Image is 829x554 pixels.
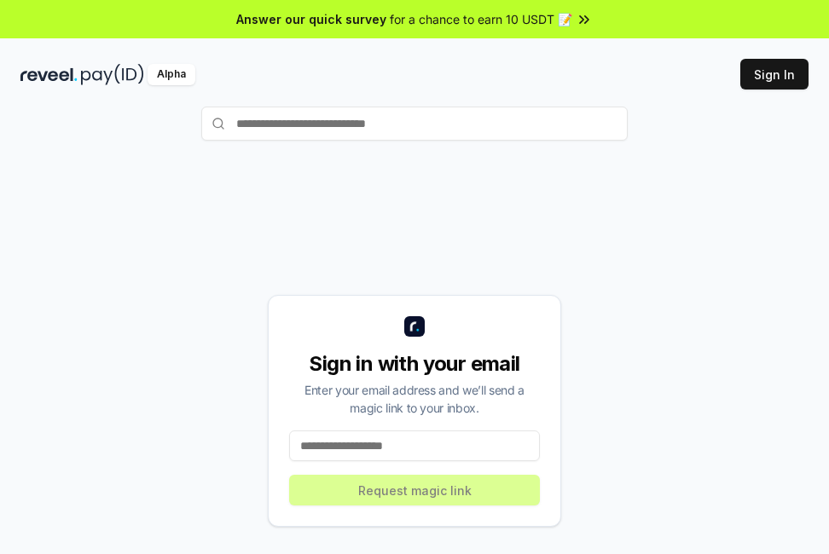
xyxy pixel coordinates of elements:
div: Sign in with your email [289,350,540,378]
div: Enter your email address and we’ll send a magic link to your inbox. [289,381,540,417]
div: Alpha [148,64,195,85]
span: Answer our quick survey [236,10,386,28]
button: Sign In [740,59,809,89]
img: pay_id [81,64,144,85]
img: logo_small [404,316,425,337]
img: reveel_dark [20,64,78,85]
span: for a chance to earn 10 USDT 📝 [390,10,572,28]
